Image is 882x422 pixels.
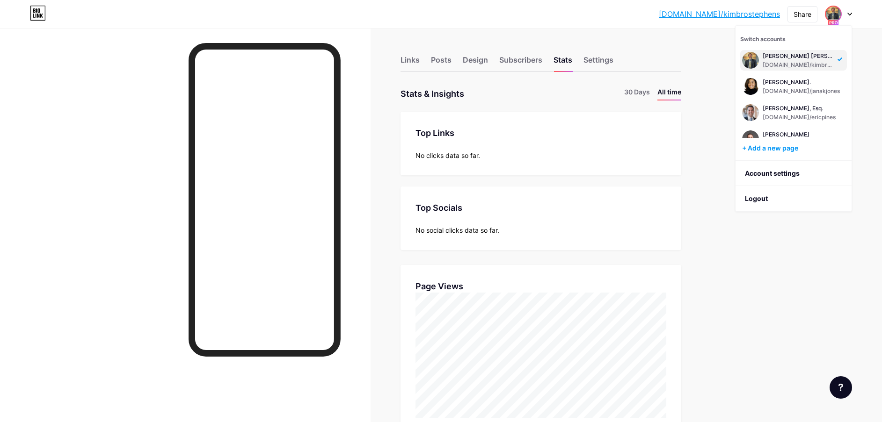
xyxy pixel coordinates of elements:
[736,186,852,211] li: Logout
[763,52,835,60] div: [PERSON_NAME] [PERSON_NAME]
[415,150,666,160] div: No clicks data so far.
[463,54,488,71] div: Design
[794,9,811,19] div: Share
[583,54,613,71] div: Settings
[624,87,650,100] li: 30 Days
[742,130,759,147] img: janakjones
[415,225,666,235] div: No social clicks data so far.
[763,114,836,121] div: [DOMAIN_NAME]/ericpines
[657,87,681,100] li: All time
[554,54,572,71] div: Stats
[826,7,841,21] img: janakjones
[499,54,542,71] div: Subscribers
[415,280,666,293] div: Page Views
[736,161,852,186] a: Account settings
[740,36,786,43] span: Switch accounts
[742,143,847,153] div: + Add a new page
[431,54,452,71] div: Posts
[742,104,759,121] img: janakjones
[763,87,840,95] div: [DOMAIN_NAME]/janakjones
[763,105,836,112] div: [PERSON_NAME], Esq.
[415,201,666,214] div: Top Socials
[659,8,780,20] a: [DOMAIN_NAME]/kimbrostephens
[763,61,835,69] div: [DOMAIN_NAME]/kimbrostephens
[415,127,666,139] div: Top Links
[401,54,420,71] div: Links
[763,79,840,86] div: [PERSON_NAME].
[763,131,845,138] div: [PERSON_NAME]
[742,52,759,69] img: janakjones
[401,87,464,100] div: Stats & Insights
[742,78,759,95] img: janakjones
